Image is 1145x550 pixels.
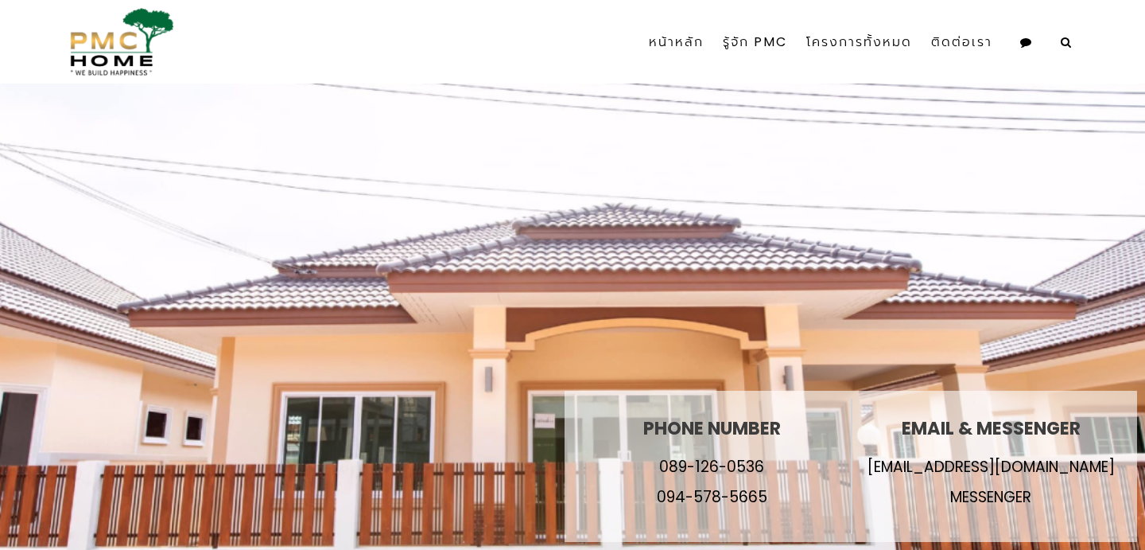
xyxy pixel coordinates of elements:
h2: Phone Number [643,419,781,439]
a: หน้าหลัก [639,6,713,78]
a: 089-126-0536 [659,456,764,478]
a: [EMAIL_ADDRESS][DOMAIN_NAME] [867,456,1115,478]
a: รู้จัก PMC [713,6,797,78]
img: pmc-logo [64,8,174,76]
a: ติดต่อเรา [922,6,1002,78]
a: โครงการทั้งหมด [797,6,922,78]
h2: Email & Messenger [867,419,1115,439]
a: Messenger [950,486,1031,508]
a: 094-578-5665 [657,486,767,508]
